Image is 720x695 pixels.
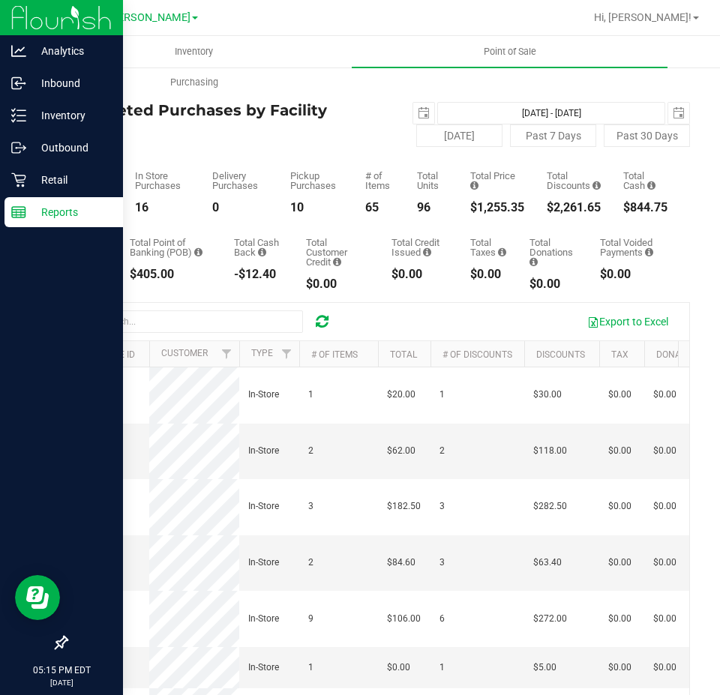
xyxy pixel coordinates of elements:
[11,76,26,91] inline-svg: Inbound
[36,36,352,67] a: Inventory
[387,388,415,402] span: $20.00
[529,257,538,267] i: Sum of all round-up-to-next-dollar total price adjustments for all purchases in the date range.
[387,444,415,458] span: $62.00
[547,171,601,190] div: Total Discounts
[510,124,596,147] button: Past 7 Days
[442,349,512,360] a: # of Discounts
[26,139,116,157] p: Outbound
[608,556,631,570] span: $0.00
[439,444,445,458] span: 2
[608,388,631,402] span: $0.00
[623,202,667,214] div: $844.75
[274,341,299,367] a: Filter
[439,499,445,514] span: 3
[194,247,202,257] i: Sum of the successful, non-voided point-of-banking payment transactions, both via payment termina...
[352,36,667,67] a: Point of Sale
[470,171,524,190] div: Total Price
[594,11,691,23] span: Hi, [PERSON_NAME]!
[248,612,279,626] span: In-Store
[668,103,689,124] span: select
[248,388,279,402] span: In-Store
[26,203,116,221] p: Reports
[608,612,631,626] span: $0.00
[533,661,556,675] span: $5.00
[26,171,116,189] p: Retail
[365,202,395,214] div: 65
[604,124,690,147] button: Past 30 Days
[391,268,448,280] div: $0.00
[251,348,273,358] a: Type
[653,444,676,458] span: $0.00
[26,106,116,124] p: Inventory
[387,499,421,514] span: $182.50
[234,268,283,280] div: -$12.40
[15,575,60,620] iframe: Resource center
[387,661,410,675] span: $0.00
[645,247,653,257] i: Sum of all voided payment transaction amounts, excluding tips and transaction fees, for all purch...
[333,257,341,267] i: Sum of the successful, non-voided payments using account credit for all purchases in the date range.
[365,171,395,190] div: # of Items
[417,202,448,214] div: 96
[387,612,421,626] span: $106.00
[387,556,415,570] span: $84.60
[653,612,676,626] span: $0.00
[248,444,279,458] span: In-Store
[66,102,378,135] h4: Completed Purchases by Facility Report
[248,661,279,675] span: In-Store
[533,612,567,626] span: $272.00
[656,349,700,360] a: Donation
[533,556,562,570] span: $63.40
[150,76,238,89] span: Purchasing
[36,67,352,98] a: Purchasing
[653,499,676,514] span: $0.00
[135,202,190,214] div: 16
[78,310,303,333] input: Search...
[600,238,667,257] div: Total Voided Payments
[26,74,116,92] p: Inbound
[248,556,279,570] span: In-Store
[308,661,313,675] span: 1
[439,661,445,675] span: 1
[439,388,445,402] span: 1
[529,238,577,267] div: Total Donations
[161,348,208,358] a: Customer
[536,349,585,360] a: Discounts
[308,388,313,402] span: 1
[212,171,268,190] div: Delivery Purchases
[533,388,562,402] span: $30.00
[577,309,678,334] button: Export to Excel
[26,42,116,60] p: Analytics
[135,171,190,190] div: In Store Purchases
[308,444,313,458] span: 2
[212,202,268,214] div: 0
[248,499,279,514] span: In-Store
[234,238,283,257] div: Total Cash Back
[290,202,343,214] div: 10
[11,140,26,155] inline-svg: Outbound
[11,172,26,187] inline-svg: Retail
[529,278,577,290] div: $0.00
[608,661,631,675] span: $0.00
[391,238,448,257] div: Total Credit Issued
[439,612,445,626] span: 6
[390,349,417,360] a: Total
[439,556,445,570] span: 3
[470,181,478,190] i: Sum of the total prices of all purchases in the date range.
[7,664,116,677] p: 05:15 PM EDT
[7,677,116,688] p: [DATE]
[498,247,506,257] i: Sum of the total taxes for all purchases in the date range.
[416,124,502,147] button: [DATE]
[470,238,507,257] div: Total Taxes
[130,268,211,280] div: $405.00
[290,171,343,190] div: Pickup Purchases
[11,43,26,58] inline-svg: Analytics
[547,202,601,214] div: $2,261.65
[308,612,313,626] span: 9
[647,181,655,190] i: Sum of the successful, non-voided cash payment transactions for all purchases in the date range. ...
[653,388,676,402] span: $0.00
[306,278,370,290] div: $0.00
[423,247,431,257] i: Sum of all account credit issued for all refunds from returned purchases in the date range.
[11,108,26,123] inline-svg: Inventory
[214,341,239,367] a: Filter
[600,268,667,280] div: $0.00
